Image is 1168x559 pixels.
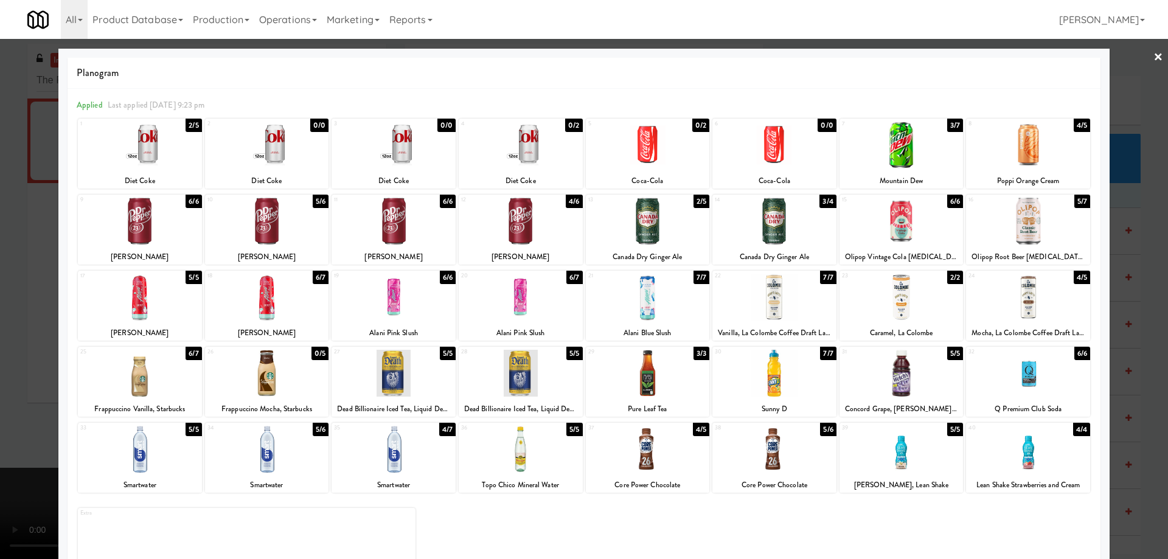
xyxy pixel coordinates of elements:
[207,347,267,357] div: 26
[334,271,394,281] div: 19
[461,119,521,129] div: 4
[842,119,902,129] div: 7
[207,477,327,493] div: Smartwater
[461,325,581,341] div: Alani Pink Slush
[186,119,201,132] div: 2/5
[839,249,964,265] div: Olipop Vintage Cola [MEDICAL_DATA] Soda
[205,347,329,417] div: 260/5Frappuccino Mocha, Starbucks
[968,271,1028,281] div: 24
[712,119,836,189] div: 60/0Coca-Cola
[207,325,327,341] div: [PERSON_NAME]
[588,173,708,189] div: Coca-Cola
[78,249,202,265] div: [PERSON_NAME]
[205,271,329,341] div: 186/7[PERSON_NAME]
[818,119,836,132] div: 0/0
[839,325,964,341] div: Caramel, La Colombe
[966,173,1090,189] div: Poppi Orange Cream
[1073,423,1090,436] div: 4/4
[333,173,454,189] div: Diet Coke
[461,347,521,357] div: 28
[332,423,456,493] div: 354/7Smartwater
[205,119,329,189] div: 20/0Diet Coke
[586,423,710,493] div: 374/5Core Power Chocolate
[693,271,709,284] div: 7/7
[712,423,836,493] div: 385/6Core Power Chocolate
[839,347,964,417] div: 315/5Concord Grape, [PERSON_NAME] Zero
[459,249,583,265] div: [PERSON_NAME]
[1074,271,1090,284] div: 4/5
[588,477,708,493] div: Core Power Chocolate
[588,325,708,341] div: Alani Blue Slush
[715,119,774,129] div: 6
[313,195,328,208] div: 5/6
[839,173,964,189] div: Mountain Dew
[820,423,836,436] div: 5/6
[586,347,710,417] div: 293/3Pure Leaf Tea
[1074,347,1090,360] div: 6/6
[968,325,1088,341] div: Mocha, La Colombe Coffee Draft Latte
[966,401,1090,417] div: Q Premium Club Soda
[207,401,327,417] div: Frappuccino Mocha, Starbucks
[459,173,583,189] div: Diet Coke
[712,249,836,265] div: Canada Dry Ginger Ale
[586,173,710,189] div: Coca-Cola
[712,401,836,417] div: Sunny D
[310,119,328,132] div: 0/0
[461,173,581,189] div: Diet Coke
[820,347,836,360] div: 7/7
[586,477,710,493] div: Core Power Chocolate
[966,477,1090,493] div: Lean Shake Strawberries and Cream
[842,423,902,433] div: 39
[207,249,327,265] div: [PERSON_NAME]
[1074,119,1090,132] div: 4/5
[333,477,454,493] div: Smartwater
[207,119,267,129] div: 2
[459,325,583,341] div: Alani Pink Slush
[80,508,246,518] div: Extra
[186,195,201,208] div: 6/6
[693,423,709,436] div: 4/5
[207,173,327,189] div: Diet Coke
[968,249,1088,265] div: Olipop Root Beer [MEDICAL_DATA] Soda
[947,195,963,208] div: 6/6
[332,325,456,341] div: Alani Pink Slush
[566,423,582,436] div: 5/5
[947,423,963,436] div: 5/5
[820,271,836,284] div: 7/7
[714,477,835,493] div: Core Power Chocolate
[712,477,836,493] div: Core Power Chocolate
[332,249,456,265] div: [PERSON_NAME]
[586,195,710,265] div: 132/5Canada Dry Ginger Ale
[332,173,456,189] div: Diet Coke
[332,347,456,417] div: 275/5Dead Billionaire Iced Tea, Liquid Death
[80,271,140,281] div: 17
[461,423,521,433] div: 36
[459,347,583,417] div: 285/5Dead Billionaire Iced Tea, Liquid Death
[459,195,583,265] div: 124/6[PERSON_NAME]
[461,249,581,265] div: [PERSON_NAME]
[207,423,267,433] div: 34
[205,401,329,417] div: Frappuccino Mocha, Starbucks
[334,119,394,129] div: 3
[207,195,267,205] div: 10
[586,119,710,189] div: 50/2Coca-Cola
[205,195,329,265] div: 105/6[PERSON_NAME]
[78,325,202,341] div: [PERSON_NAME]
[712,271,836,341] div: 227/7Vanilla, La Colombe Coffee Draft Latte
[968,477,1088,493] div: Lean Shake Strawberries and Cream
[839,195,964,265] div: 156/6Olipop Vintage Cola [MEDICAL_DATA] Soda
[586,325,710,341] div: Alani Blue Slush
[841,325,962,341] div: Caramel, La Colombe
[839,423,964,493] div: 395/5[PERSON_NAME], Lean Shake
[968,347,1028,357] div: 32
[459,271,583,341] div: 206/7Alani Pink Slush
[77,64,1091,82] span: Planogram
[186,271,201,284] div: 5/5
[80,119,140,129] div: 1
[968,173,1088,189] div: Poppi Orange Cream
[693,195,709,208] div: 2/5
[966,347,1090,417] div: 326/6Q Premium Club Soda
[333,325,454,341] div: Alani Pink Slush
[108,99,205,111] span: Last applied [DATE] 9:23 pm
[841,401,962,417] div: Concord Grape, [PERSON_NAME] Zero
